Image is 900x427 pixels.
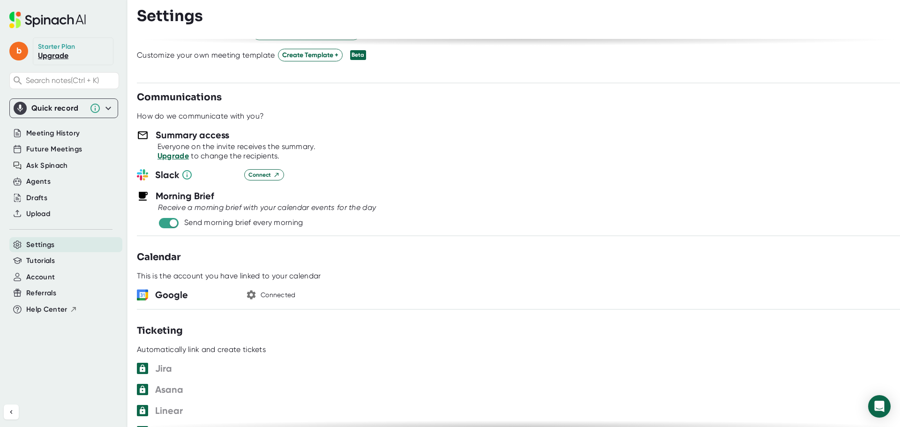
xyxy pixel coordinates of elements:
h3: Jira [155,361,237,375]
div: Starter Plan [38,43,75,51]
div: Connected [261,291,296,300]
button: Future Meetings [26,144,82,155]
div: Quick record [14,99,114,118]
h3: Google [155,288,237,302]
div: Beta [350,50,366,60]
button: Account [26,272,55,283]
div: Open Intercom Messenger [868,395,891,418]
div: Quick record [31,104,85,113]
h3: Ticketing [137,324,183,338]
img: wORq9bEjBjwFQAAAABJRU5ErkJggg== [137,289,148,300]
button: Referrals [26,288,56,299]
h3: Calendar [137,250,180,264]
div: Customize your own meeting template [137,51,275,60]
a: Upgrade [38,51,68,60]
button: Connect [244,169,284,180]
h3: Morning Brief [156,189,214,203]
button: Collapse sidebar [4,405,19,420]
h3: Linear [155,404,237,418]
div: Everyone on the invite receives the summary. [157,142,900,151]
button: Agents [26,176,51,187]
div: This is the account you have linked to your calendar [137,271,321,281]
h3: Summary access [156,128,229,142]
span: Connect [248,171,280,179]
button: Upload [26,209,50,219]
button: Help Center [26,304,77,315]
div: Automatically link and create tickets [137,345,266,354]
i: Receive a morning brief with your calendar events for the day [158,203,376,212]
span: Help Center [26,304,67,315]
div: How do we communicate with you? [137,112,264,121]
button: Settings [26,240,55,250]
span: Search notes (Ctrl + K) [26,76,116,85]
span: Create Template + [282,50,338,60]
button: Tutorials [26,255,55,266]
button: Meeting History [26,128,80,139]
h3: Slack [155,168,237,182]
span: b [9,42,28,60]
button: Drafts [26,193,47,203]
h3: Communications [137,90,222,105]
div: to change the recipients. [157,151,900,161]
a: Upgrade [157,151,189,160]
button: Create Template + [278,49,343,61]
div: Send morning brief every morning [184,218,303,227]
h3: Asana [155,382,237,397]
button: Ask Spinach [26,160,68,171]
h3: Settings [137,7,203,25]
